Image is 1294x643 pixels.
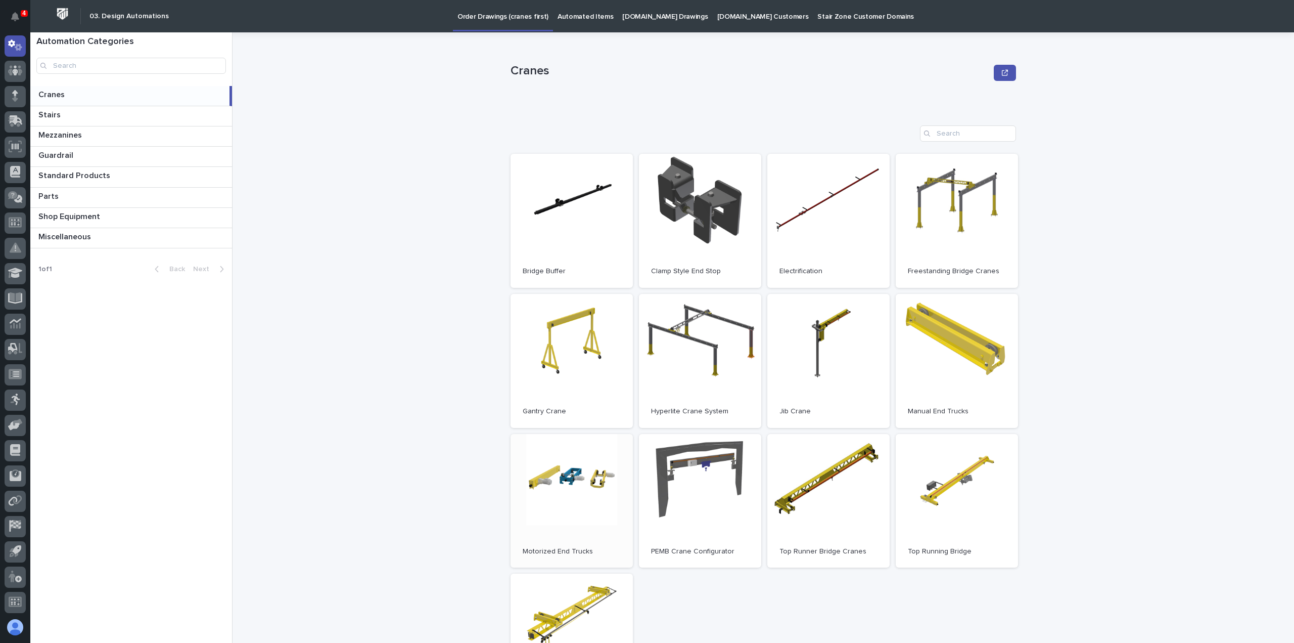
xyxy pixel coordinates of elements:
p: Stairs [38,108,63,120]
p: Guardrail [38,149,75,160]
p: Bridge Buffer [523,267,621,276]
p: 1 of 1 [30,257,60,282]
p: Gantry Crane [523,407,621,416]
button: Notifications [5,6,26,27]
p: Miscellaneous [38,230,93,242]
a: Clamp Style End Stop [639,154,761,288]
p: Hyperlite Crane System [651,407,749,416]
a: MiscellaneousMiscellaneous [30,228,232,248]
p: Shop Equipment [38,210,102,222]
a: Bridge Buffer [511,154,633,288]
a: PEMB Crane Configurator [639,434,761,568]
button: Next [189,265,232,274]
input: Search [920,125,1016,142]
a: Electrification [767,154,890,288]
p: PEMB Crane Configurator [651,547,749,556]
p: Parts [38,190,61,201]
p: Manual End Trucks [908,407,1006,416]
input: Search [36,58,226,74]
p: Top Running Bridge [908,547,1006,556]
p: Top Runner Bridge Cranes [779,547,877,556]
a: Motorized End Trucks [511,434,633,568]
p: Mezzanines [38,128,84,140]
h2: 03. Design Automations [89,12,169,21]
p: Jib Crane [779,407,877,416]
a: GuardrailGuardrail [30,147,232,167]
p: Motorized End Trucks [523,547,621,556]
button: Back [147,265,189,274]
button: users-avatar [5,617,26,638]
span: Back [163,266,185,273]
a: Gantry Crane [511,294,633,428]
p: Standard Products [38,169,112,181]
a: Standard ProductsStandard Products [30,167,232,187]
div: Notifications4 [13,12,26,28]
a: StairsStairs [30,106,232,126]
a: MezzaninesMezzanines [30,126,232,147]
a: Top Runner Bridge Cranes [767,434,890,568]
a: Hyperlite Crane System [639,294,761,428]
p: Cranes [38,88,67,100]
a: Top Running Bridge [896,434,1018,568]
img: Workspace Logo [53,5,72,23]
a: Jib Crane [767,294,890,428]
p: Cranes [511,64,990,78]
p: Electrification [779,267,877,276]
span: Next [193,266,215,273]
a: CranesCranes [30,86,232,106]
h1: Automation Categories [36,36,226,48]
p: Freestanding Bridge Cranes [908,267,1006,276]
a: Manual End Trucks [896,294,1018,428]
p: 4 [22,10,26,17]
a: PartsParts [30,188,232,208]
a: Shop EquipmentShop Equipment [30,208,232,228]
p: Clamp Style End Stop [651,267,749,276]
a: Freestanding Bridge Cranes [896,154,1018,288]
